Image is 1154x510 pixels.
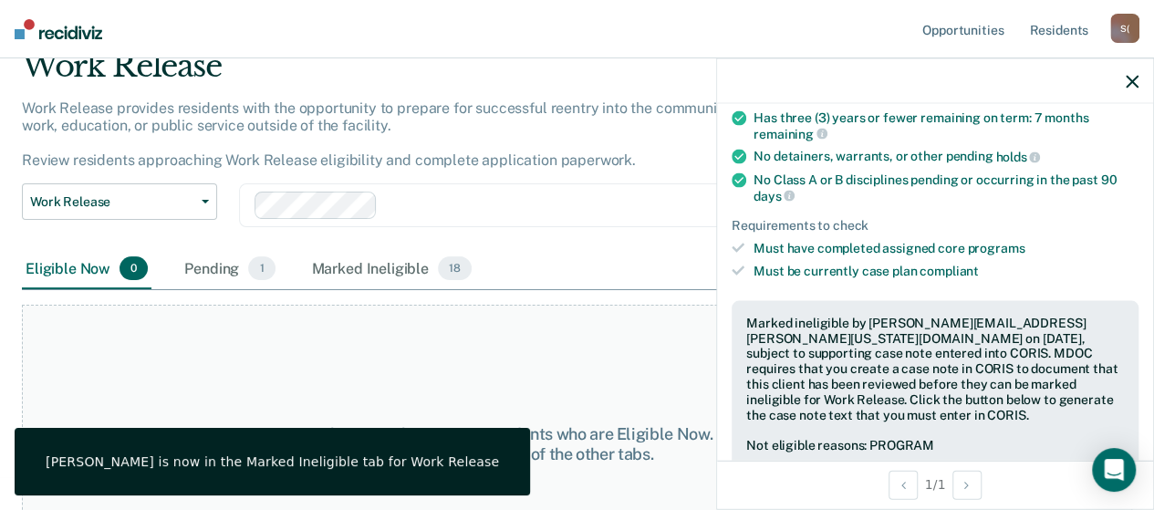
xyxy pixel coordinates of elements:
[746,315,1124,422] div: Marked ineligible by [PERSON_NAME][EMAIL_ADDRESS][PERSON_NAME][US_STATE][DOMAIN_NAME] on [DATE], ...
[754,172,1138,203] div: No Class A or B disciplines pending or occurring in the past 90
[754,149,1138,165] div: No detainers, warrants, or other pending
[248,256,275,280] span: 1
[717,460,1153,508] div: 1 / 1
[1110,14,1139,43] div: S (
[754,188,795,203] span: days
[746,438,1124,453] div: Not eligible reasons: PROGRAM
[754,126,827,141] span: remaining
[754,109,1138,141] div: Has three (3) years or fewer remaining on term: 7 months
[120,256,148,280] span: 0
[438,256,472,280] span: 18
[995,150,1040,164] span: holds
[754,263,1138,278] div: Must be currently case plan
[1092,448,1136,492] div: Open Intercom Messenger
[952,470,982,499] button: Next Opportunity
[300,424,855,463] div: At this time, there are no residents who are Eligible Now. Please navigate to one of the other tabs.
[22,47,1061,99] div: Work Release
[920,263,979,277] span: compliant
[732,218,1138,234] div: Requirements to check
[15,19,102,39] img: Recidiviz
[22,99,1051,170] p: Work Release provides residents with the opportunity to prepare for successful reentry into the c...
[754,241,1138,256] div: Must have completed assigned core
[967,241,1024,255] span: programs
[46,453,499,470] div: [PERSON_NAME] is now in the Marked Ineligible tab for Work Release
[181,249,278,289] div: Pending
[308,249,475,289] div: Marked Ineligible
[22,249,151,289] div: Eligible Now
[30,194,194,210] span: Work Release
[889,470,918,499] button: Previous Opportunity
